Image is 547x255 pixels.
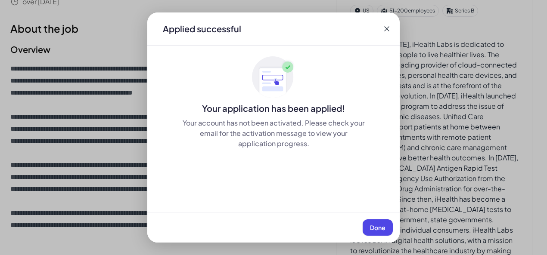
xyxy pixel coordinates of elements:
div: Applied successful [163,23,241,35]
div: Your application has been applied! [147,102,400,114]
span: Done [370,224,385,231]
img: ApplyedMaskGroup3.svg [252,56,295,99]
div: Your account has not been activated. Please check your email for the activation message to view y... [182,118,365,149]
button: Done [363,219,393,236]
